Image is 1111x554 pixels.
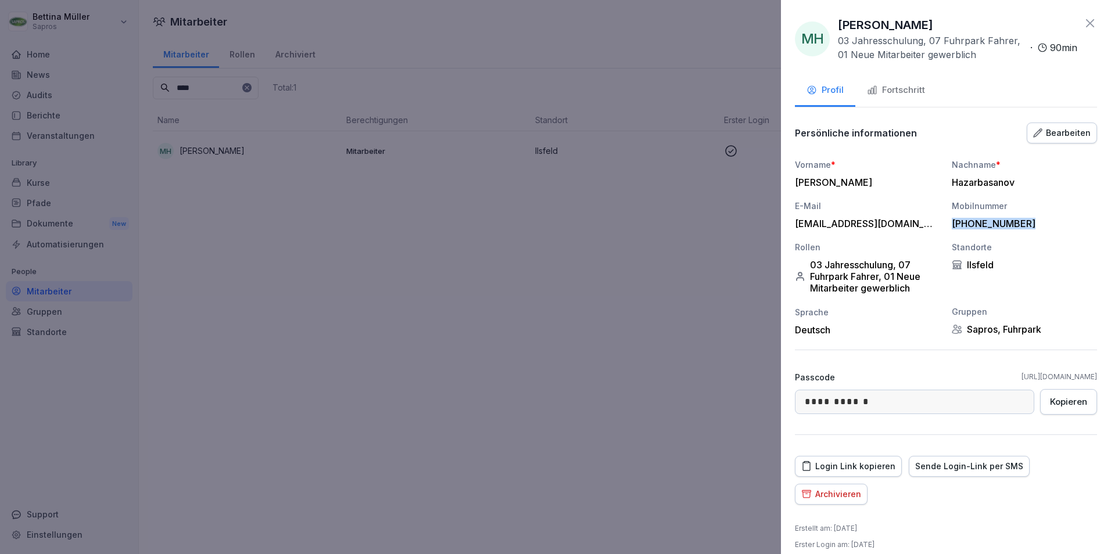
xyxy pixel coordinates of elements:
div: Ilsfeld [952,259,1097,271]
div: Mobilnummer [952,200,1097,212]
div: · [838,34,1077,62]
p: 90 min [1050,41,1077,55]
p: Erstellt am : [DATE] [795,523,857,534]
p: Persönliche informationen [795,127,917,139]
button: Sende Login-Link per SMS [909,456,1030,477]
div: MH [795,21,830,56]
div: Sapros, Fuhrpark [952,323,1097,335]
button: Kopieren [1040,389,1097,415]
div: Kopieren [1050,395,1087,408]
div: Standorte [952,241,1097,253]
div: E-Mail [795,200,940,212]
div: Login Link kopieren [801,460,895,473]
button: Bearbeiten [1027,123,1097,143]
div: Hazarbasanov [952,177,1091,188]
button: Fortschritt [855,75,937,107]
div: Gruppen [952,305,1097,318]
div: Bearbeiten [1033,127,1091,139]
div: Archivieren [801,488,861,501]
p: [PERSON_NAME] [838,16,933,34]
button: Profil [795,75,855,107]
div: Profil [807,84,844,97]
a: [URL][DOMAIN_NAME] [1022,372,1097,382]
div: [EMAIL_ADDRESS][DOMAIN_NAME] [795,218,934,229]
button: Login Link kopieren [795,456,902,477]
div: [PHONE_NUMBER] [952,218,1091,229]
div: Sende Login-Link per SMS [915,460,1023,473]
div: 03 Jahresschulung, 07 Fuhrpark Fahrer, 01 Neue Mitarbeiter gewerblich [795,259,940,294]
div: Fortschritt [867,84,925,97]
button: Archivieren [795,484,868,505]
div: Vorname [795,159,940,171]
div: Sprache [795,306,940,318]
div: Deutsch [795,324,940,336]
div: Nachname [952,159,1097,171]
div: [PERSON_NAME] [795,177,934,188]
p: 03 Jahresschulung, 07 Fuhrpark Fahrer, 01 Neue Mitarbeiter gewerblich [838,34,1026,62]
p: Erster Login am : [DATE] [795,539,875,550]
p: Passcode [795,371,835,383]
div: Rollen [795,241,940,253]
